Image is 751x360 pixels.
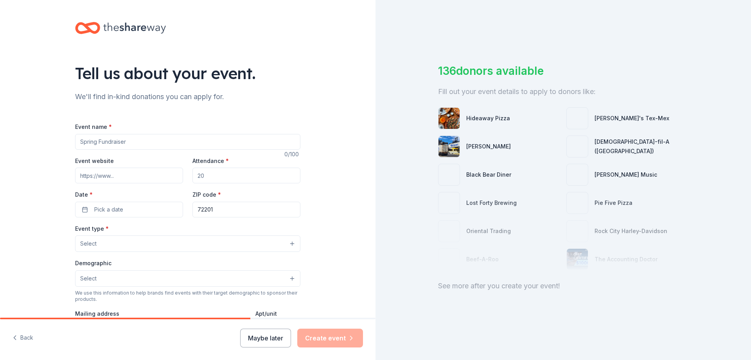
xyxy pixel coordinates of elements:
[438,108,460,129] img: photo for Hideaway Pizza
[75,191,183,199] label: Date
[284,150,300,159] div: 0 /100
[75,270,300,287] button: Select
[438,63,688,79] div: 136 donors available
[192,191,221,199] label: ZIP code
[75,134,300,150] input: Spring Fundraiser
[75,310,119,318] label: Mailing address
[567,164,588,185] img: photo for Alfred Music
[75,225,109,233] label: Event type
[438,136,460,157] img: photo for Matson
[75,290,300,302] div: We use this information to help brands find events with their target demographic to sponsor their...
[75,62,300,84] div: Tell us about your event.
[595,114,669,123] div: [PERSON_NAME]'s Tex-Mex
[438,85,688,98] div: Fill out your event details to apply to donors like:
[13,330,33,346] button: Back
[438,164,460,185] img: photo for Black Bear Diner
[75,202,183,217] button: Pick a date
[192,202,300,217] input: 12345 (U.S. only)
[75,235,300,252] button: Select
[567,136,588,157] img: photo for Chick-fil-A (North Little Rock)
[80,239,97,248] span: Select
[466,114,510,123] div: Hideaway Pizza
[595,137,688,156] div: [DEMOGRAPHIC_DATA]-fil-A ([GEOGRAPHIC_DATA])
[466,142,511,151] div: [PERSON_NAME]
[595,170,657,179] div: [PERSON_NAME] Music
[75,90,300,103] div: We'll find in-kind donations you can apply for.
[94,205,123,214] span: Pick a date
[75,168,183,183] input: https://www...
[192,168,300,183] input: 20
[438,280,688,292] div: See more after you create your event!
[75,123,112,131] label: Event name
[80,274,97,283] span: Select
[240,329,291,347] button: Maybe later
[192,157,229,165] label: Attendance
[567,108,588,129] img: photo for Chuy's Tex-Mex
[75,259,111,267] label: Demographic
[75,157,114,165] label: Event website
[466,170,511,179] div: Black Bear Diner
[255,310,277,318] label: Apt/unit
